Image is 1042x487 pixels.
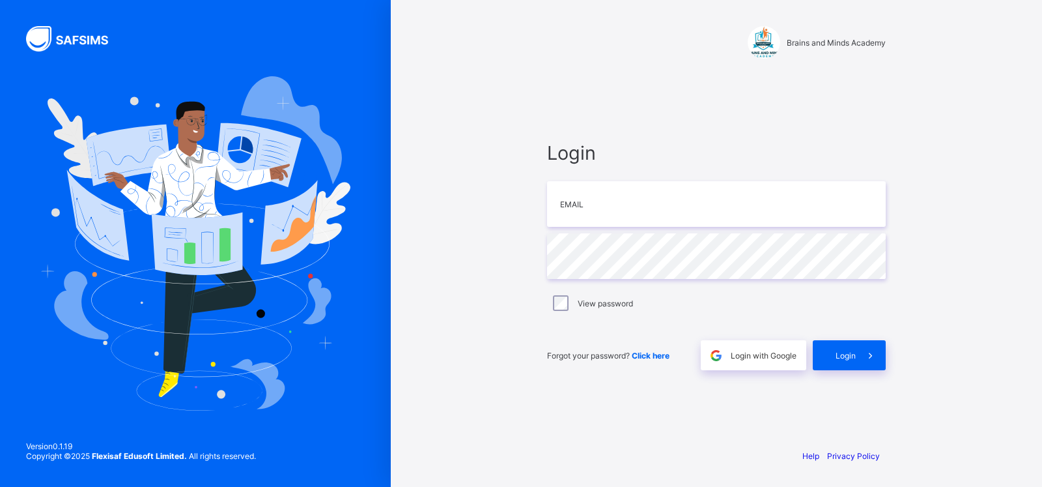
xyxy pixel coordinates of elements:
strong: Flexisaf Edusoft Limited. [92,451,187,461]
span: Login [836,351,856,361]
span: Version 0.1.19 [26,441,256,451]
span: Brains and Minds Academy [787,38,886,48]
img: SAFSIMS Logo [26,26,124,52]
span: Copyright © 2025 All rights reserved. [26,451,256,461]
a: Help [802,451,819,461]
span: Login with Google [731,351,796,361]
a: Privacy Policy [827,451,880,461]
a: Click here [632,351,669,361]
img: Hero Image [40,76,350,410]
img: google.396cfc9801f0270233282035f929180a.svg [709,348,724,363]
span: Login [547,141,886,164]
span: Forgot your password? [547,351,669,361]
label: View password [578,299,633,308]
